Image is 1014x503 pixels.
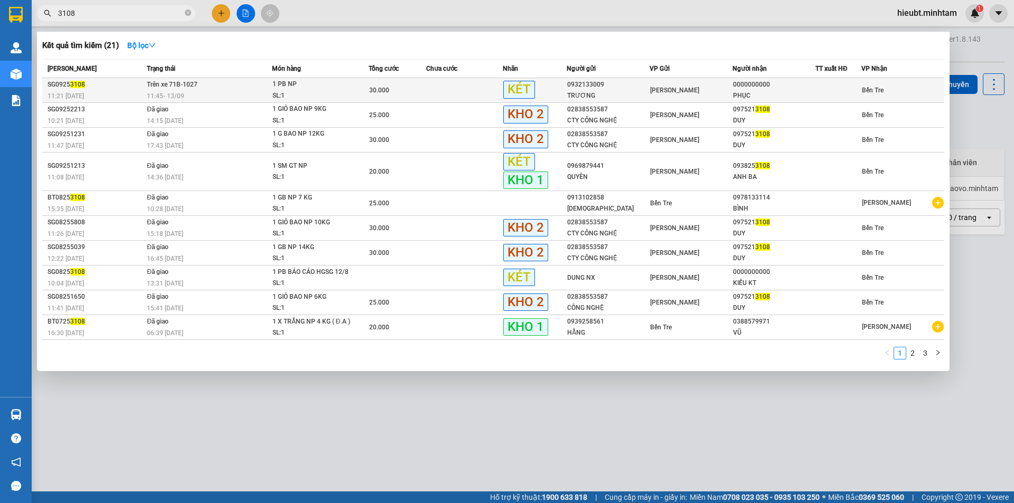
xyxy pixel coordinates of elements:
span: KÉT [503,153,535,170]
img: warehouse-icon [11,69,22,80]
div: DUNG NX [567,272,649,283]
div: 0388579971 [733,316,815,327]
div: 1 GB NP 7 KG [273,192,352,204]
span: Chưa cước [426,65,457,72]
span: Người nhận [733,65,767,72]
span: 10:28 [DATE] [147,205,183,213]
div: SG08251650 [48,291,144,302]
span: Bến Tre [862,224,884,232]
span: [PERSON_NAME] [650,136,699,144]
span: 3108 [755,106,770,113]
button: right [932,347,944,359]
span: 30.000 [369,136,389,144]
span: KHO 1 [503,318,548,336]
span: 11:45 - 13/09 [147,92,184,100]
span: KHO 2 [503,130,548,148]
div: DUY [733,140,815,151]
div: SL: 1 [273,203,352,215]
div: 0000000000 [733,267,815,278]
span: Đã giao [147,162,168,169]
span: close-circle [185,10,191,16]
div: 0932133009 [567,79,649,90]
div: DUY [733,228,815,239]
div: 0969879441 [567,160,649,172]
span: 3108 [70,81,85,88]
span: 3108 [755,293,770,300]
div: CTY CÔNG NGHỆ [567,228,649,239]
div: 0978133114 [733,192,815,203]
span: 10:21 [DATE] [48,117,84,125]
span: 16:45 [DATE] [147,255,183,262]
span: Bến Tre [862,249,884,257]
span: [PERSON_NAME] [862,323,911,330]
span: Trạng thái [147,65,175,72]
div: DUY [733,115,815,126]
span: 13:31 [DATE] [147,280,183,287]
span: KHO 2 [503,293,548,311]
div: SG0825 [48,267,144,278]
span: 3108 [70,268,85,276]
div: 0939258561 [567,316,649,327]
span: 15:18 [DATE] [147,230,183,238]
span: 14:15 [DATE] [147,117,183,125]
div: SL: 1 [273,140,352,151]
div: 1 GIỎ BAO NP 10KG [273,217,352,229]
span: 11:47 [DATE] [48,142,84,149]
div: 0000000000 [733,79,815,90]
div: SG09251213 [48,160,144,172]
span: 06:39 [DATE] [147,329,183,337]
div: SL: 1 [273,278,352,289]
div: ANH BA [733,172,815,183]
span: down [148,42,156,49]
div: BT0725 [48,316,144,327]
div: 097521 [733,104,815,115]
li: 1 [894,347,906,359]
div: KIỀU KT [733,278,815,289]
span: 30.000 [369,224,389,232]
span: Bến Tre [862,274,884,281]
div: SG08255808 [48,217,144,228]
div: VŨ [733,327,815,338]
span: Đã giao [147,194,168,201]
span: 12:22 [DATE] [48,255,84,262]
div: 02838553587 [567,291,649,302]
div: 1 PB BÁO CÁO HGSG 12/8 [273,267,352,278]
div: [DEMOGRAPHIC_DATA] [567,203,649,214]
span: KÉT [503,81,535,98]
div: BT0825 [48,192,144,203]
span: [PERSON_NAME] [650,111,699,119]
a: 1 [894,347,906,359]
div: SL: 1 [273,115,352,127]
span: Tổng cước [369,65,399,72]
span: 16:30 [DATE] [48,329,84,337]
div: SG09252213 [48,104,144,115]
div: 0913102858 [567,192,649,203]
span: Bến Tre [862,111,884,119]
div: SL: 1 [273,302,352,314]
span: Bến Tre [862,168,884,175]
span: 15:35 [DATE] [48,205,84,213]
span: Đã giao [147,106,168,113]
span: [PERSON_NAME] [650,168,699,175]
span: 11:41 [DATE] [48,305,84,312]
span: 3108 [755,219,770,226]
span: [PERSON_NAME] [650,87,699,94]
div: CTY CÔNG NGHỆ [567,115,649,126]
span: Bến Tre [862,299,884,306]
span: Đã giao [147,219,168,226]
span: KHO 2 [503,219,548,236]
span: 17:43 [DATE] [147,142,183,149]
span: TT xuất HĐ [815,65,848,72]
button: Bộ lọcdown [119,37,164,54]
div: 02838553587 [567,129,649,140]
span: question-circle [11,433,21,443]
div: 1 SM GT NP [273,160,352,172]
span: 25.000 [369,111,389,119]
a: 2 [907,347,918,359]
span: search [44,10,51,17]
span: KHO 2 [503,244,548,261]
span: 15:41 [DATE] [147,305,183,312]
input: Tìm tên, số ĐT hoặc mã đơn [58,7,183,19]
span: close-circle [185,8,191,18]
span: Món hàng [272,65,301,72]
